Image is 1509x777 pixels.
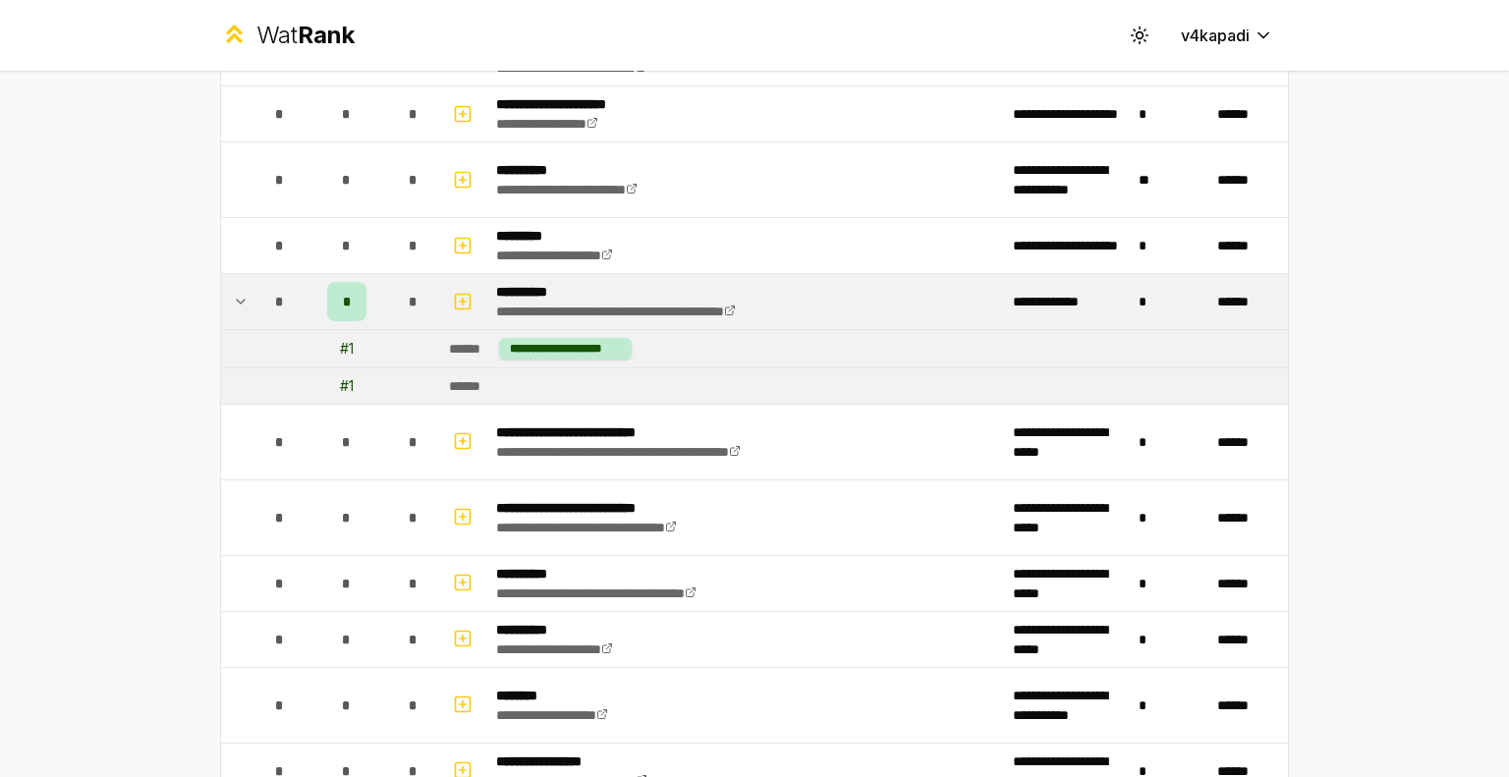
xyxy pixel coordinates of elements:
[1181,24,1250,47] span: v4kapadi
[340,376,354,396] div: # 1
[340,339,354,359] div: # 1
[220,20,355,51] a: WatRank
[1165,18,1289,53] button: v4kapadi
[298,21,355,49] span: Rank
[256,20,355,51] div: Wat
